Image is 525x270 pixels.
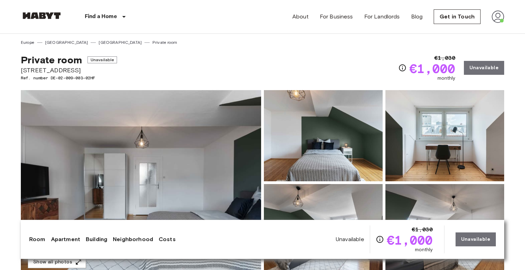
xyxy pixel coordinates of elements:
img: Picture of unit DE-02-009-003-02HF [385,90,504,181]
a: Building [86,235,107,244]
a: Costs [159,235,176,244]
span: €1,000 [387,234,433,246]
img: Picture of unit DE-02-009-003-02HF [264,90,383,181]
a: Room [29,235,45,244]
span: [STREET_ADDRESS] [21,66,117,75]
svg: Check cost overview for full price breakdown. Please note that discounts apply to new joiners onl... [398,64,407,72]
a: For Landlords [364,13,400,21]
a: Europe [21,39,34,46]
span: Unavailable [87,56,117,63]
a: Neighborhood [113,235,153,244]
a: [GEOGRAPHIC_DATA] [45,39,88,46]
a: Apartment [51,235,80,244]
a: About [292,13,309,21]
button: Show all photos [28,256,86,269]
a: [GEOGRAPHIC_DATA] [99,39,142,46]
span: Ref. number DE-02-009-003-02HF [21,75,117,81]
span: Unavailable [336,236,364,243]
a: Get in Touch [434,9,481,24]
img: Habyt [21,12,62,19]
span: €1,030 [434,54,456,62]
span: monthly [437,75,456,82]
span: €1,000 [409,62,456,75]
p: Find a Home [85,13,117,21]
span: Private room [21,54,82,66]
svg: Check cost overview for full price breakdown. Please note that discounts apply to new joiners onl... [376,235,384,244]
a: Blog [411,13,423,21]
span: €1,030 [412,225,433,234]
a: For Business [320,13,353,21]
span: monthly [415,246,433,253]
img: avatar [492,10,504,23]
a: Private room [152,39,177,46]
